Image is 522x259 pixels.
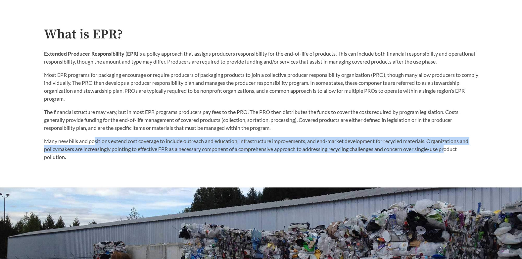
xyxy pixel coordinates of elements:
[44,50,478,66] p: is a policy approach that assigns producers responsibility for the end-of-life of products. This ...
[44,27,478,42] h2: What is EPR?
[44,50,138,57] strong: Extended Producer Responsibility (EPR)
[44,137,478,161] p: Many new bills and positions extend cost coverage to include outreach and education, infrastructu...
[44,71,478,103] p: Most EPR programs for packaging encourage or require producers of packaging products to join a co...
[44,108,478,132] p: The financial structure may vary, but in most EPR programs producers pay fees to the PRO. The PRO...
